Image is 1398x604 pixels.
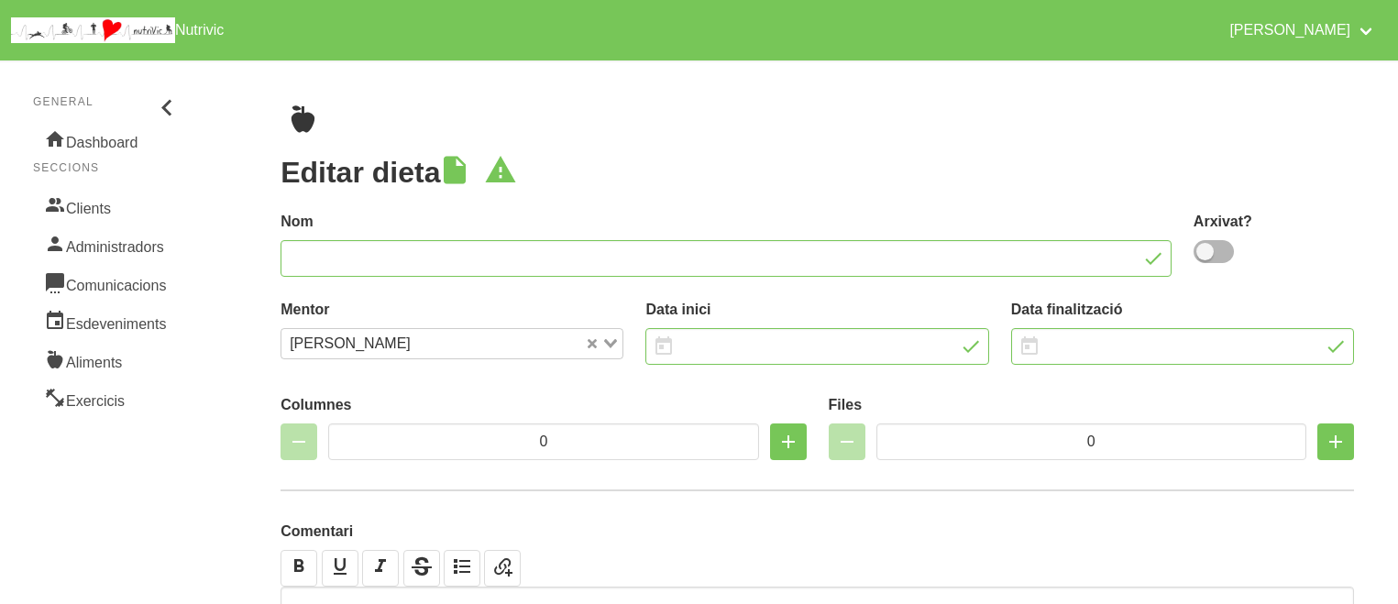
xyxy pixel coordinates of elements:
[33,379,182,418] a: Exercicis
[281,328,623,359] div: Search for option
[1194,211,1354,233] label: Arxivat?
[33,159,182,176] p: Seccions
[33,264,182,302] a: Comunicacions
[281,521,1354,543] label: Comentari
[829,394,1354,416] label: Files
[285,333,415,355] span: [PERSON_NAME]
[281,211,1172,233] label: Nom
[281,299,623,321] label: Mentor
[33,187,182,225] a: Clients
[281,104,1354,134] nav: breadcrumbs
[1011,299,1354,321] label: Data finalització
[281,394,806,416] label: Columnes
[1218,7,1387,53] a: [PERSON_NAME]
[417,333,584,355] input: Search for option
[11,17,175,43] img: company_logo
[281,156,1354,189] h1: Editar dieta
[33,341,182,379] a: Aliments
[588,337,597,351] button: Clear Selected
[645,299,988,321] label: Data inici
[33,93,182,110] p: General
[33,225,182,264] a: Administradors
[33,302,182,341] a: Esdeveniments
[33,121,182,159] a: Dashboard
